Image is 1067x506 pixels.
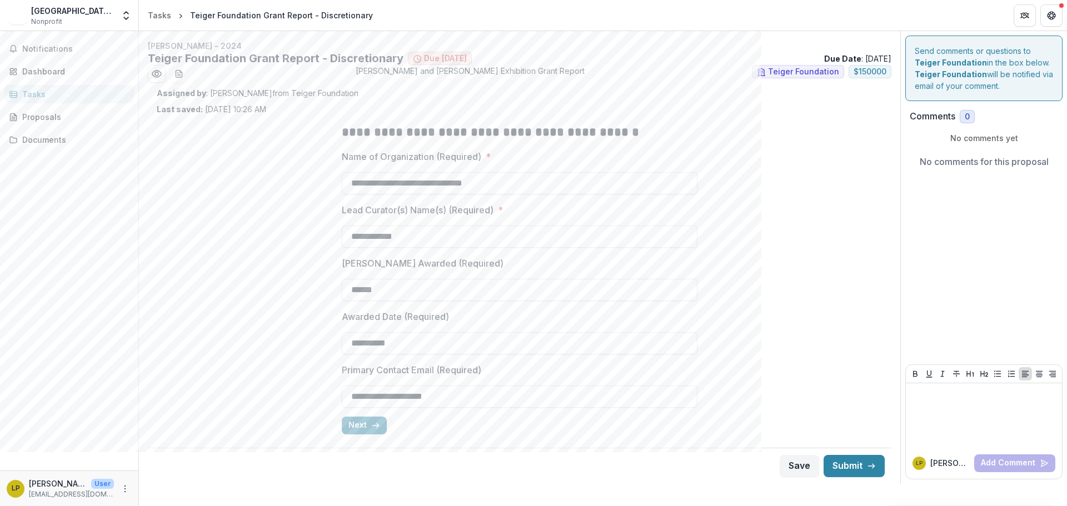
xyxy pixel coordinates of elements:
p: [EMAIL_ADDRESS][DOMAIN_NAME] [29,489,114,499]
p: Awarded Date (Required) [342,310,449,323]
nav: breadcrumb [143,7,377,23]
button: Underline [923,367,936,380]
p: No comments for this proposal [920,155,1049,168]
div: Proposals [22,111,125,123]
button: Bullet List [991,367,1004,380]
span: $ 150000 [854,67,886,77]
strong: Teiger Foundation [915,69,987,79]
p: User [91,479,114,489]
strong: Last saved: [157,104,203,114]
div: Dashboard [22,66,125,77]
a: Tasks [143,7,176,23]
a: Tasks [4,85,134,103]
div: Documents [22,134,125,146]
p: [PERSON_NAME] [29,478,87,489]
strong: Teiger Foundation [915,58,987,67]
h2: Comments [910,111,955,122]
p: Name of Organization (Required) [342,150,481,163]
span: [PERSON_NAME] and [PERSON_NAME] Exhibition Grant Report [356,65,585,83]
p: : [PERSON_NAME] from Teiger Foundation [157,87,882,99]
div: Send comments or questions to in the box below. will be notified via email of your comment. [905,36,1063,101]
button: Partners [1014,4,1036,27]
p: Primary Contact Email (Required) [342,363,481,377]
button: Next [342,417,387,434]
span: Nonprofit [31,17,62,27]
a: Proposals [4,108,134,126]
div: Lauren Pelletier [916,460,923,466]
button: Get Help [1040,4,1063,27]
button: Submit [824,455,885,477]
button: Strike [950,367,963,380]
button: Open entity switcher [118,4,134,27]
button: download-word-button [170,65,188,83]
div: [GEOGRAPHIC_DATA] [GEOGRAPHIC_DATA][PERSON_NAME] [31,5,114,17]
img: Contemporary Art Museum St. Louis [9,7,27,24]
button: Heading 1 [964,367,977,380]
div: Lauren Pelletier [12,485,20,492]
button: Align Left [1019,367,1032,380]
button: Notifications [4,40,134,58]
strong: Due Date [824,54,861,63]
button: More [118,482,132,495]
button: Add Comment [974,454,1055,472]
div: Tasks [148,9,171,21]
a: Dashboard [4,62,134,81]
button: Ordered List [1005,367,1018,380]
button: Heading 2 [978,367,991,380]
p: Lead Curator(s) Name(s) (Required) [342,203,493,217]
p: [PERSON_NAME] Awarded (Required) [342,257,503,270]
span: Teiger Foundation [768,67,839,77]
div: Tasks [22,88,125,100]
span: 0 [965,112,970,122]
p: [PERSON_NAME] - 2024 [148,40,891,52]
span: Due [DATE] [424,54,467,63]
button: Bold [909,367,922,380]
div: Teiger Foundation Grant Report - Discretionary [190,9,373,21]
button: Align Right [1046,367,1059,380]
span: Notifications [22,44,129,54]
button: Align Center [1033,367,1046,380]
a: Documents [4,131,134,149]
button: Preview 210a0413-2b4e-46b1-a350-5241a74a4eb7.pdf [148,65,166,83]
p: [DATE] 10:26 AM [157,103,266,115]
button: Italicize [936,367,949,380]
p: : [DATE] [824,53,891,64]
button: Save [780,455,819,477]
strong: Assigned by [157,88,206,98]
p: No comments yet [910,132,1058,144]
p: [PERSON_NAME] [930,457,970,469]
h2: Teiger Foundation Grant Report - Discretionary [148,52,403,65]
